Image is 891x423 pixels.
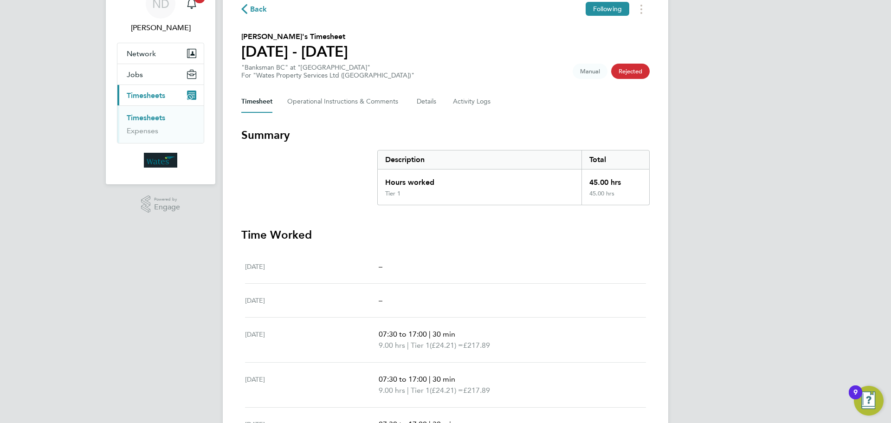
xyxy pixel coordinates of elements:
div: Timesheets [117,105,204,143]
span: – [379,262,382,271]
span: Tier 1 [411,385,430,396]
button: Jobs [117,64,204,85]
span: Network [127,49,156,58]
span: | [407,386,409,395]
span: Timesheets [127,91,165,100]
span: 30 min [433,330,455,338]
button: Activity Logs [453,91,492,113]
span: Nick Daperis [117,22,204,33]
span: This timesheet was manually created. [573,64,607,79]
a: Powered byEngage [141,195,181,213]
span: This timesheet has been rejected. [611,64,650,79]
span: Back [250,4,267,15]
span: 30 min [433,375,455,384]
div: Hours worked [378,169,581,190]
span: (£24.21) = [430,386,463,395]
img: wates-logo-retina.png [144,153,177,168]
span: £217.89 [463,341,490,350]
div: For "Wates Property Services Ltd ([GEOGRAPHIC_DATA])" [241,72,414,79]
span: Engage [154,203,180,211]
button: Network [117,43,204,64]
h3: Time Worked [241,228,650,242]
button: Following [586,2,629,16]
a: Expenses [127,126,158,135]
span: Powered by [154,195,180,203]
span: 07:30 to 17:00 [379,330,427,338]
span: £217.89 [463,386,490,395]
button: Details [417,91,438,113]
button: Back [241,3,267,15]
div: Tier 1 [385,190,400,197]
div: [DATE] [245,261,379,272]
span: (£24.21) = [430,341,463,350]
span: Following [593,5,622,13]
h1: [DATE] - [DATE] [241,42,348,61]
div: [DATE] [245,329,379,351]
a: Go to home page [117,153,204,168]
button: Open Resource Center, 9 new notifications [854,386,884,416]
h2: [PERSON_NAME]'s Timesheet [241,31,348,42]
button: Operational Instructions & Comments [287,91,402,113]
span: | [407,341,409,350]
div: 45.00 hrs [581,190,649,205]
div: [DATE] [245,374,379,396]
div: 45.00 hrs [581,169,649,190]
div: Total [581,150,649,169]
div: Summary [377,150,650,205]
button: Timesheet [241,91,272,113]
h3: Summary [241,128,650,143]
span: 07:30 to 17:00 [379,375,427,384]
button: Timesheets [117,85,204,105]
span: 9.00 hrs [379,341,405,350]
span: 9.00 hrs [379,386,405,395]
span: | [429,375,431,384]
div: [DATE] [245,295,379,306]
div: 9 [853,392,858,404]
span: – [379,296,382,305]
span: Jobs [127,70,143,79]
button: Timesheets Menu [633,2,650,16]
span: Tier 1 [411,340,430,351]
span: | [429,330,431,338]
a: Timesheets [127,113,165,122]
div: Description [378,150,581,169]
div: "Banksman BC" at "[GEOGRAPHIC_DATA]" [241,64,414,79]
